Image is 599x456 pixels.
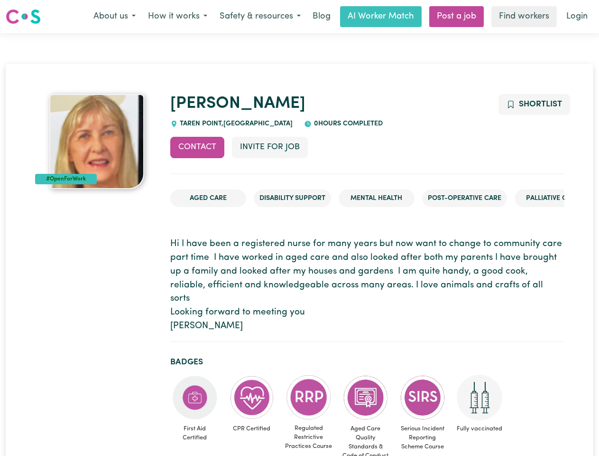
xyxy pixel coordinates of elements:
[142,7,213,27] button: How it works
[340,6,422,27] a: AI Worker Match
[286,375,332,420] img: CS Academy: Regulated Restrictive Practices course completed
[49,94,144,189] img: Frances
[284,420,333,455] span: Regulated Restrictive Practices Course
[491,6,557,27] a: Find workers
[515,190,590,208] li: Palliative care
[35,94,159,189] a: Frances's profile picture'#OpenForWork
[519,100,562,108] span: Shortlist
[87,7,142,27] button: About us
[232,137,308,158] button: Invite for Job
[170,420,220,446] span: First Aid Certified
[307,6,336,27] a: Blog
[254,190,331,208] li: Disability Support
[455,420,504,437] span: Fully vaccinated
[343,375,388,420] img: CS Academy: Aged Care Quality Standards & Code of Conduct course completed
[6,6,41,28] a: Careseekers logo
[229,375,275,420] img: Care and support worker has completed CPR Certification
[172,375,218,420] img: Care and support worker has completed First Aid Certification
[312,120,383,127] span: 0 hours completed
[498,94,570,115] button: Add to shortlist
[170,137,224,158] button: Contact
[170,95,305,112] a: [PERSON_NAME]
[422,190,507,208] li: Post-operative care
[35,174,97,184] div: #OpenForWork
[213,7,307,27] button: Safety & resources
[178,120,293,127] span: TAREN POINT , [GEOGRAPHIC_DATA]
[561,6,593,27] a: Login
[400,375,445,420] img: CS Academy: Serious Incident Reporting Scheme course completed
[339,190,415,208] li: Mental Health
[227,420,276,437] span: CPR Certified
[457,375,502,420] img: Care and support worker has received 2 doses of COVID-19 vaccine
[429,6,484,27] a: Post a job
[398,420,447,456] span: Serious Incident Reporting Scheme Course
[170,237,564,333] p: Hi I have been a registered nurse for many years but now want to change to community care part ti...
[170,357,564,367] h2: Badges
[6,8,41,25] img: Careseekers logo
[170,190,246,208] li: Aged Care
